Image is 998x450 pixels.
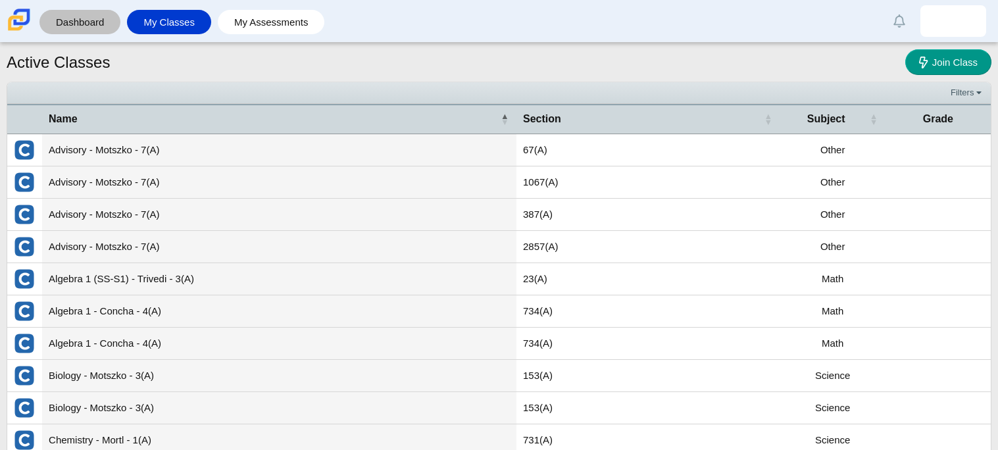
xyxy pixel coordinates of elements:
[920,5,986,37] a: giovanni.salazarme.vOHHAS
[807,113,845,124] span: Subject
[780,295,886,328] td: Math
[49,113,78,124] span: Name
[764,105,772,133] span: Section : Activate to sort
[780,199,886,231] td: Other
[501,105,509,133] span: Name : Activate to invert sorting
[923,113,953,124] span: Grade
[885,7,914,36] a: Alerts
[947,86,987,99] a: Filters
[42,392,516,424] td: Biology - Motszko - 3(A)
[516,231,780,263] td: 2857(A)
[14,365,35,386] img: External class connected through Clever
[516,134,780,166] td: 67(A)
[780,231,886,263] td: Other
[42,166,516,199] td: Advisory - Motszko - 7(A)
[516,263,780,295] td: 23(A)
[42,328,516,360] td: Algebra 1 - Concha - 4(A)
[5,24,33,36] a: Carmen School of Science & Technology
[516,328,780,360] td: 734(A)
[224,10,318,34] a: My Assessments
[870,105,878,133] span: Subject : Activate to sort
[134,10,205,34] a: My Classes
[932,57,978,68] span: Join Class
[516,295,780,328] td: 734(A)
[523,113,561,124] span: Section
[516,166,780,199] td: 1067(A)
[516,360,780,392] td: 153(A)
[780,328,886,360] td: Math
[42,295,516,328] td: Algebra 1 - Concha - 4(A)
[516,199,780,231] td: 387(A)
[14,139,35,161] img: External class connected through Clever
[14,236,35,257] img: External class connected through Clever
[14,172,35,193] img: External class connected through Clever
[780,263,886,295] td: Math
[14,301,35,322] img: External class connected through Clever
[14,204,35,225] img: External class connected through Clever
[42,134,516,166] td: Advisory - Motszko - 7(A)
[14,333,35,354] img: External class connected through Clever
[516,392,780,424] td: 153(A)
[905,49,991,75] a: Join Class
[42,199,516,231] td: Advisory - Motszko - 7(A)
[780,166,886,199] td: Other
[780,134,886,166] td: Other
[14,268,35,289] img: External class connected through Clever
[14,397,35,418] img: External class connected through Clever
[5,6,33,34] img: Carmen School of Science & Technology
[42,263,516,295] td: Algebra 1 (SS-S1) - Trivedi - 3(A)
[780,360,886,392] td: Science
[42,231,516,263] td: Advisory - Motszko - 7(A)
[42,360,516,392] td: Biology - Motszko - 3(A)
[780,392,886,424] td: Science
[7,51,110,74] h1: Active Classes
[943,11,964,32] img: giovanni.salazarme.vOHHAS
[46,10,114,34] a: Dashboard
